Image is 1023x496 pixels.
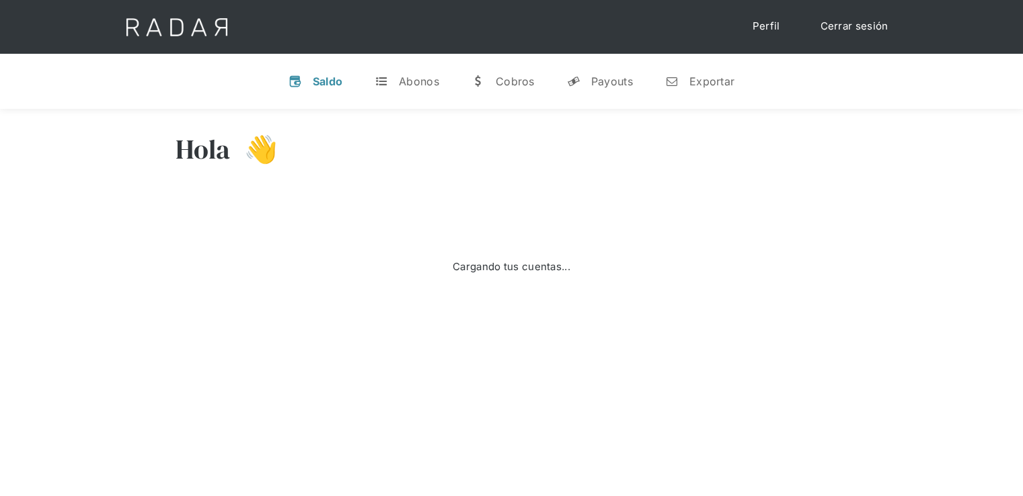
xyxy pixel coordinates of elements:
div: v [289,75,302,88]
div: Cobros [496,75,535,88]
a: Cerrar sesión [807,13,902,40]
div: y [567,75,580,88]
h3: Hola [176,132,231,166]
div: w [471,75,485,88]
div: n [665,75,679,88]
div: Exportar [689,75,734,88]
div: Payouts [591,75,633,88]
div: Cargando tus cuentas... [453,259,570,275]
div: Saldo [313,75,343,88]
h3: 👋 [231,132,278,166]
div: t [375,75,388,88]
a: Perfil [739,13,794,40]
div: Abonos [399,75,439,88]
